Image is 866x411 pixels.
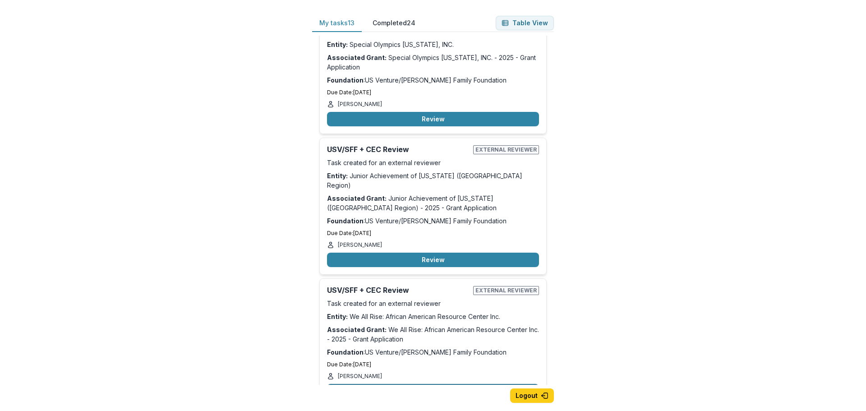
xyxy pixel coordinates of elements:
[338,241,382,249] p: [PERSON_NAME]
[327,75,539,85] p: : US Venture/[PERSON_NAME] Family Foundation
[327,88,539,97] p: Due Date: [DATE]
[510,388,554,403] button: Logout
[327,54,387,61] strong: Associated Grant:
[327,158,539,167] p: Task created for an external reviewer
[327,347,539,357] p: : US Venture/[PERSON_NAME] Family Foundation
[473,286,539,295] span: External reviewer
[327,172,348,180] strong: Entity:
[327,229,539,237] p: Due Date: [DATE]
[327,53,539,72] p: Special Olympics [US_STATE], INC. - 2025 - Grant Application
[327,112,539,126] button: Review
[327,145,470,154] h2: USV/SFF + CEC Review
[327,76,364,84] strong: Foundation
[327,384,539,398] button: Review
[327,286,470,295] h2: USV/SFF + CEC Review
[312,14,362,32] button: My tasks 13
[327,40,539,49] p: Special Olympics [US_STATE], INC.
[496,16,554,30] button: Table View
[327,194,539,212] p: Junior Achievement of [US_STATE] ([GEOGRAPHIC_DATA] Region) - 2025 - Grant Application
[365,14,423,32] button: Completed 24
[327,194,387,202] strong: Associated Grant:
[327,216,539,226] p: : US Venture/[PERSON_NAME] Family Foundation
[327,360,539,369] p: Due Date: [DATE]
[327,217,364,225] strong: Foundation
[338,372,382,380] p: [PERSON_NAME]
[327,41,348,48] strong: Entity:
[327,171,539,190] p: Junior Achievement of [US_STATE] ([GEOGRAPHIC_DATA] Region)
[327,312,539,321] p: We All Rise: African American Resource Center Inc.
[327,326,387,333] strong: Associated Grant:
[473,145,539,154] span: External reviewer
[327,253,539,267] button: Review
[327,299,539,308] p: Task created for an external reviewer
[327,348,364,356] strong: Foundation
[327,325,539,344] p: We All Rise: African American Resource Center Inc. - 2025 - Grant Application
[338,100,382,108] p: [PERSON_NAME]
[327,313,348,320] strong: Entity:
